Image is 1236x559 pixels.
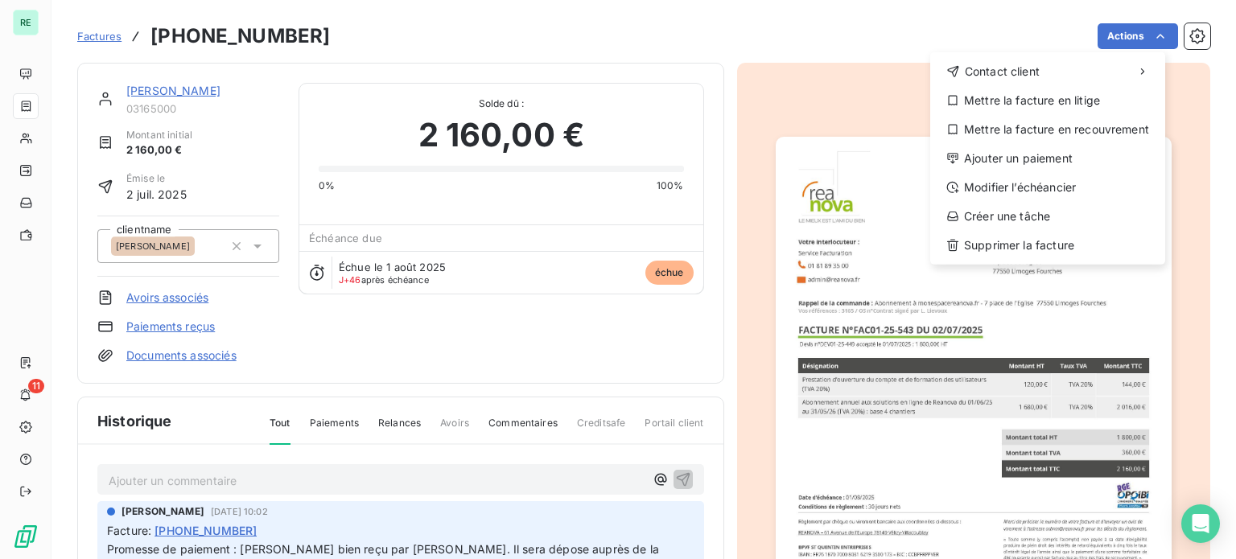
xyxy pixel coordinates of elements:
[937,146,1159,171] div: Ajouter un paiement
[965,64,1040,80] span: Contact client
[937,88,1159,113] div: Mettre la facture en litige
[930,52,1165,265] div: Actions
[937,175,1159,200] div: Modifier l’échéancier
[937,203,1159,229] div: Créer une tâche
[937,117,1159,142] div: Mettre la facture en recouvrement
[937,232,1159,258] div: Supprimer la facture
